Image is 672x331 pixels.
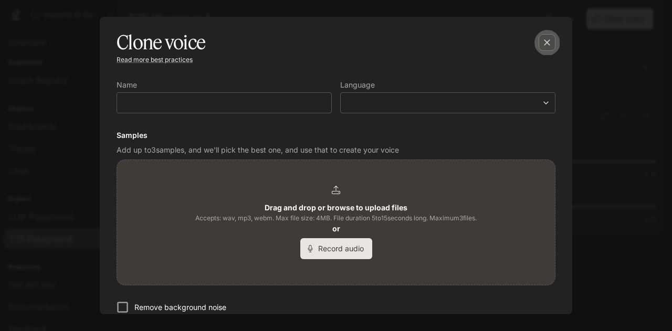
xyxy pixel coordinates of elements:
div: ​ [341,98,555,108]
b: or [332,224,340,233]
h5: Clone voice [117,29,205,56]
button: Record audio [300,238,372,259]
p: Remove background noise [134,302,226,313]
p: Language [340,81,375,89]
p: Name [117,81,137,89]
span: Accepts: wav, mp3, webm. Max file size: 4MB. File duration 5 to 15 seconds long. Maximum 3 files. [195,213,477,223]
p: Add up to 3 samples, and we'll pick the best one, and use that to create your voice [117,145,555,155]
h6: Samples [117,130,555,141]
b: Drag and drop or browse to upload files [265,203,407,212]
a: Read more best practices [117,56,193,63]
